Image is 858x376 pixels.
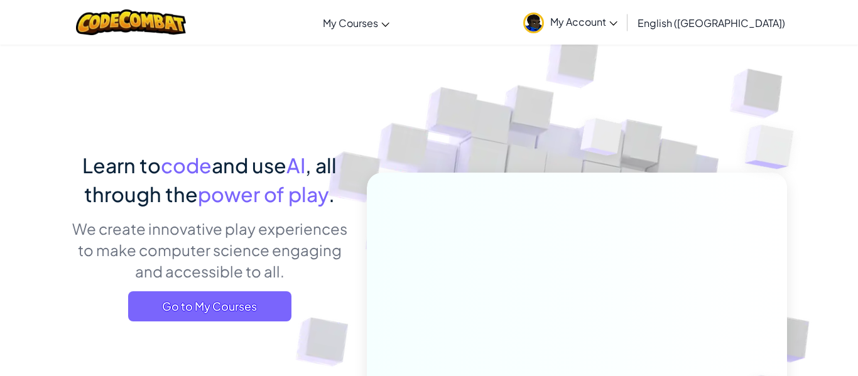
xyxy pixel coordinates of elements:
span: My Account [550,15,617,28]
a: Go to My Courses [128,291,291,321]
span: Learn to [82,153,161,178]
span: power of play [198,181,329,207]
span: code [161,153,212,178]
img: avatar [523,13,544,33]
a: English ([GEOGRAPHIC_DATA]) [631,6,791,40]
a: My Courses [317,6,396,40]
p: We create innovative play experiences to make computer science engaging and accessible to all. [71,218,348,282]
span: . [329,181,335,207]
img: Overlap cubes [557,94,648,187]
img: Overlap cubes [720,94,828,200]
span: English ([GEOGRAPHIC_DATA]) [638,16,785,30]
span: AI [286,153,305,178]
img: CodeCombat logo [76,9,186,35]
span: and use [212,153,286,178]
a: My Account [517,3,624,42]
span: My Courses [323,16,378,30]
